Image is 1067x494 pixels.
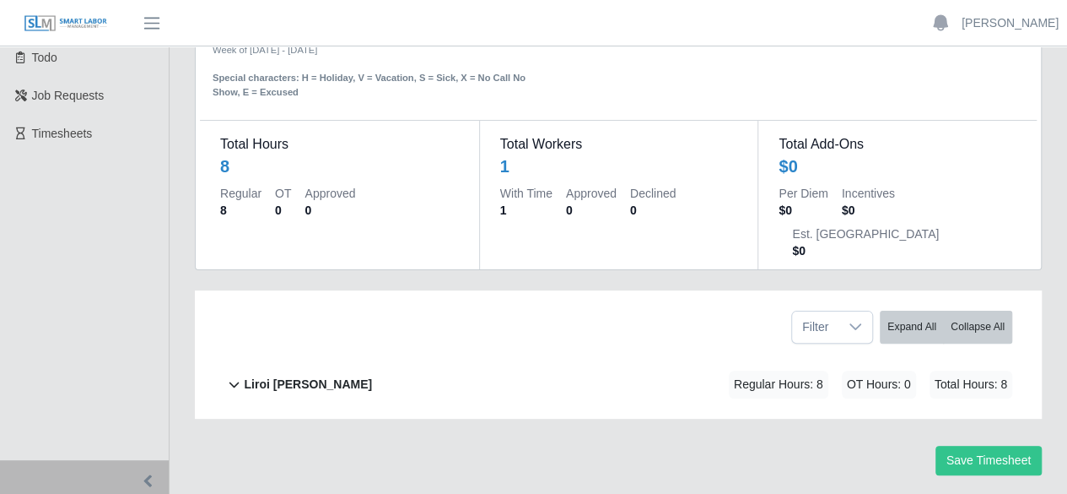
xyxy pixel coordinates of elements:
[32,89,105,102] span: Job Requests
[630,202,676,219] dd: 0
[500,134,738,155] dt: Total Workers
[220,202,261,219] dd: 8
[224,350,1012,419] button: Liroi [PERSON_NAME] Regular Hours: 8 OT Hours: 0 Total Hours: 8
[220,155,229,178] div: 8
[213,57,536,100] div: Special characters: H = Holiday, V = Vacation, S = Sick, X = No Call No Show, E = Excused
[930,371,1012,399] span: Total Hours: 8
[962,14,1059,32] a: [PERSON_NAME]
[500,155,509,178] div: 1
[24,14,108,33] img: SLM Logo
[304,202,355,219] dd: 0
[792,242,939,259] dd: $0
[304,185,355,202] dt: Approved
[779,185,827,202] dt: Per Diem
[842,371,916,399] span: OT Hours: 0
[630,185,676,202] dt: Declined
[880,311,1012,344] div: bulk actions
[32,127,93,140] span: Timesheets
[943,311,1012,344] button: Collapse All
[566,185,617,202] dt: Approved
[213,43,536,57] div: Week of [DATE] - [DATE]
[566,202,617,219] dd: 0
[729,371,828,399] span: Regular Hours: 8
[779,202,827,219] dd: $0
[779,134,1016,155] dt: Total Add-Ons
[842,185,895,202] dt: Incentives
[275,185,291,202] dt: OT
[32,51,57,64] span: Todo
[842,202,895,219] dd: $0
[220,134,459,155] dt: Total Hours
[275,202,291,219] dd: 0
[792,312,838,343] span: Filter
[220,185,261,202] dt: Regular
[500,185,552,202] dt: With Time
[792,225,939,242] dt: Est. [GEOGRAPHIC_DATA]
[500,202,552,219] dd: 1
[935,446,1042,475] button: Save Timesheet
[779,155,797,178] div: $0
[244,376,372,394] b: Liroi [PERSON_NAME]
[880,311,944,344] button: Expand All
